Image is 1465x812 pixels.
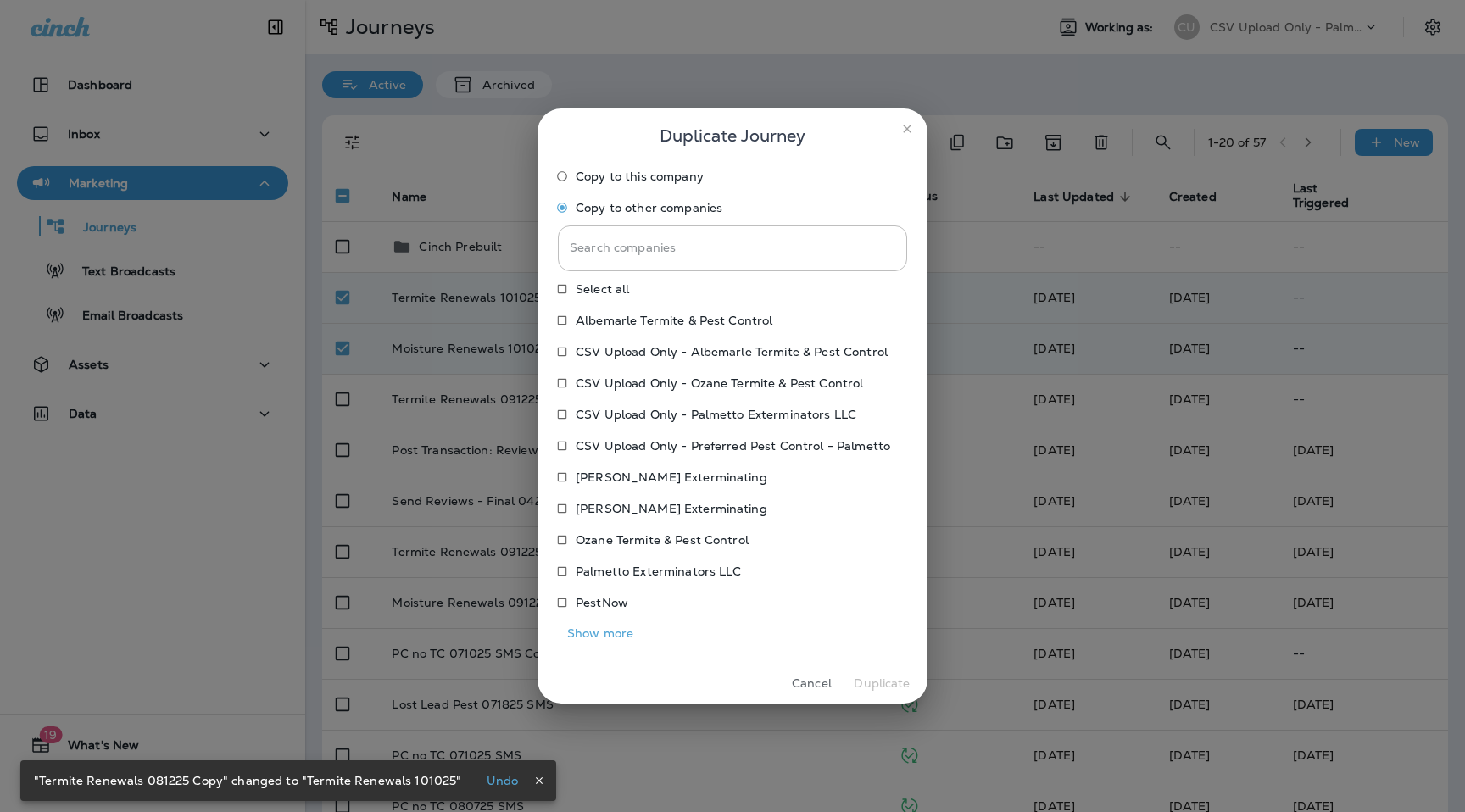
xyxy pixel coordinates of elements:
[576,345,888,359] p: CSV Upload Only - Albemarle Termite & Pest Control
[576,170,704,183] span: Copy to this company
[34,765,461,796] div: "Termite Renewals 081225 Copy" changed to "Termite Renewals 101025"
[576,596,628,609] p: PestNow
[660,122,805,149] span: Duplicate Journey
[576,439,890,453] p: CSV Upload Only - Preferred Pest Control - Palmetto
[576,408,856,421] p: CSV Upload Only - Palmetto Exterminators LLC
[576,470,767,484] p: [PERSON_NAME] Exterminating
[576,376,863,390] p: CSV Upload Only - Ozane Termite & Pest Control
[576,314,772,327] p: Albemarle Termite & Pest Control
[576,565,742,578] p: Palmetto Exterminators LLC
[558,620,643,647] button: Show more
[487,774,519,787] p: Undo
[576,502,767,515] p: [PERSON_NAME] Exterminating
[576,533,749,547] p: Ozane Termite & Pest Control
[894,115,921,142] button: close
[780,670,844,697] button: Cancel
[576,201,722,214] span: Copy to other companies
[576,282,629,296] span: Select all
